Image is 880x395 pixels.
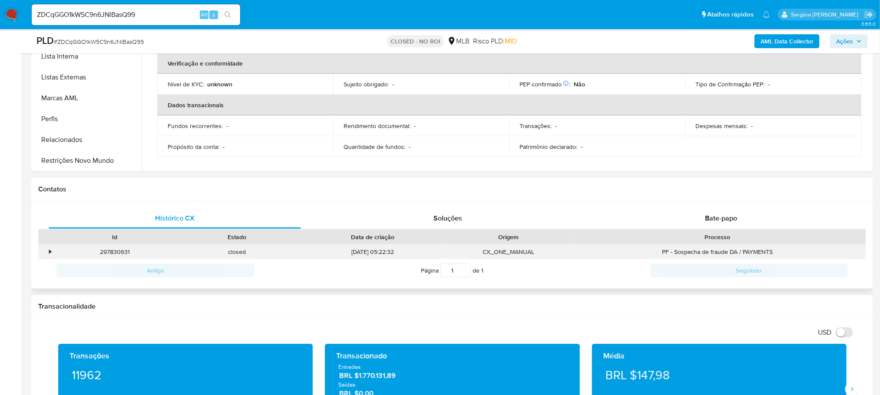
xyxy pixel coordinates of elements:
span: Página de [421,263,483,277]
div: Data de criação [304,233,441,241]
p: PEP confirmado : [519,80,570,88]
span: 3.155.0 [861,20,876,27]
p: Patrimônio declarado : [519,143,577,151]
button: Restrições Novo Mundo [33,150,142,171]
p: - [751,122,753,130]
span: 1 [481,266,483,275]
p: Rendimento documental : [344,122,410,130]
p: - [223,143,225,151]
div: Estado [182,233,292,241]
button: Seguindo [650,263,848,277]
div: [DATE] 05:22:32 [298,245,447,259]
p: Quantidade de fundos : [344,143,405,151]
th: Verificação e conformidade [157,53,861,74]
span: Ações [836,34,853,48]
a: Sair [864,10,873,19]
p: unknown [207,80,232,88]
button: AML Data Collector [754,34,820,48]
span: MID [505,36,517,46]
p: - [414,122,416,130]
p: Transações : [519,122,552,130]
span: s [212,10,215,19]
span: Soluções [433,213,462,223]
b: PLD [36,33,54,47]
p: Propósito da conta : [168,143,219,151]
div: • [49,248,51,256]
span: # ZDCqGGO1kW5C9n6JNlBasQ99 [54,37,144,46]
div: Processo [576,233,860,241]
input: Pesquise usuários ou casos... [32,9,240,20]
span: Histórico CX [155,213,195,223]
div: closed [176,245,298,259]
p: Não [574,80,585,88]
div: CX_ONE_MANUAL [447,245,569,259]
b: AML Data Collector [761,34,814,48]
h1: Contatos [38,185,866,194]
p: sergina.neta@mercadolivre.com [791,10,861,19]
span: Bate-papo [705,213,737,223]
div: Id [60,233,170,241]
p: - [226,122,228,130]
button: Ações [830,34,868,48]
button: Antigo [56,263,255,277]
div: Origem [453,233,563,241]
p: - [392,80,394,88]
th: Dados transacionais [157,95,861,115]
p: - [555,122,557,130]
button: Listas Externas [33,67,142,88]
div: 297830631 [54,245,176,259]
h1: Transacionalidade [38,302,866,311]
span: Alt [201,10,208,19]
p: Sujeito obrigado : [344,80,389,88]
div: PF - Sospecha de fraude DA / PAYMENTS [569,245,866,259]
a: Notificações [763,11,770,18]
div: MLB [447,36,470,46]
button: Marcas AML [33,88,142,109]
button: search-icon [219,9,237,21]
p: CLOSED - NO ROI [387,35,444,47]
p: - [768,80,770,88]
button: Perfis [33,109,142,129]
span: Atalhos rápidos [708,10,754,19]
p: Fundos recorrentes : [168,122,223,130]
p: Tipo de Confirmação PEP : [695,80,764,88]
button: Lista Interna [33,46,142,67]
p: Despesas mensais : [695,122,748,130]
p: - [581,143,582,151]
span: Risco PLD: [473,36,517,46]
p: - [409,143,410,151]
button: Relacionados [33,129,142,150]
p: Nível de KYC : [168,80,204,88]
